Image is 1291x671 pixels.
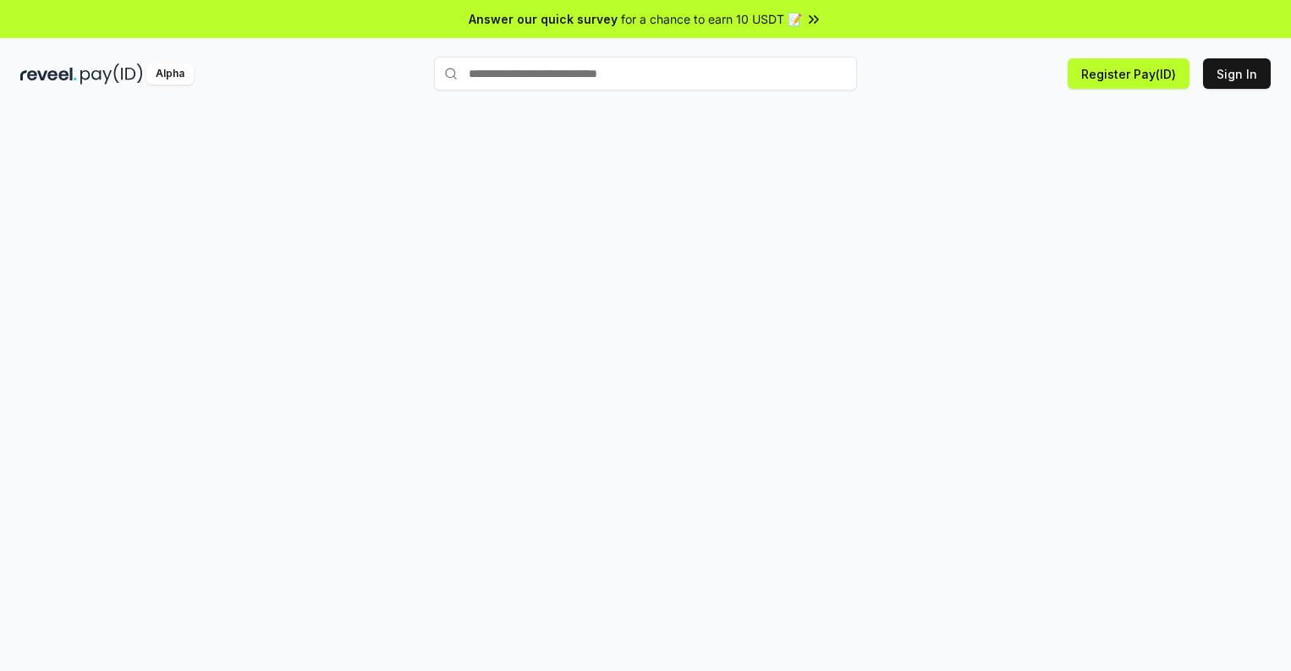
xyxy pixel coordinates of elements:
[621,10,802,28] span: for a chance to earn 10 USDT 📝
[1068,58,1189,89] button: Register Pay(ID)
[146,63,194,85] div: Alpha
[469,10,618,28] span: Answer our quick survey
[20,63,77,85] img: reveel_dark
[80,63,143,85] img: pay_id
[1203,58,1271,89] button: Sign In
